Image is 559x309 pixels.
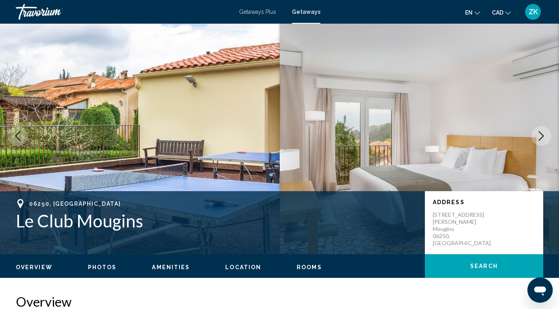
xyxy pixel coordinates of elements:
span: ZK [529,8,538,16]
span: CAD [492,9,503,16]
button: Change language [465,7,480,18]
button: Search [425,254,543,278]
p: [STREET_ADDRESS][PERSON_NAME] Mougins 06250, [GEOGRAPHIC_DATA] [433,211,496,247]
button: User Menu [523,4,543,20]
button: Rooms [297,264,322,271]
button: Location [225,264,261,271]
iframe: Button to launch messaging window [527,277,553,303]
span: 06250, [GEOGRAPHIC_DATA] [29,201,121,207]
button: Next image [531,126,551,146]
button: Photos [88,264,117,271]
p: Address [433,199,535,205]
a: Travorium [16,4,231,20]
span: en [465,9,473,16]
a: Getaways [292,9,320,15]
button: Amenities [152,264,190,271]
a: Getaways Plus [239,9,276,15]
span: Search [470,263,498,270]
button: Change currency [492,7,511,18]
button: Overview [16,264,52,271]
button: Previous image [8,126,28,146]
h1: Le Club Mougins [16,210,417,231]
